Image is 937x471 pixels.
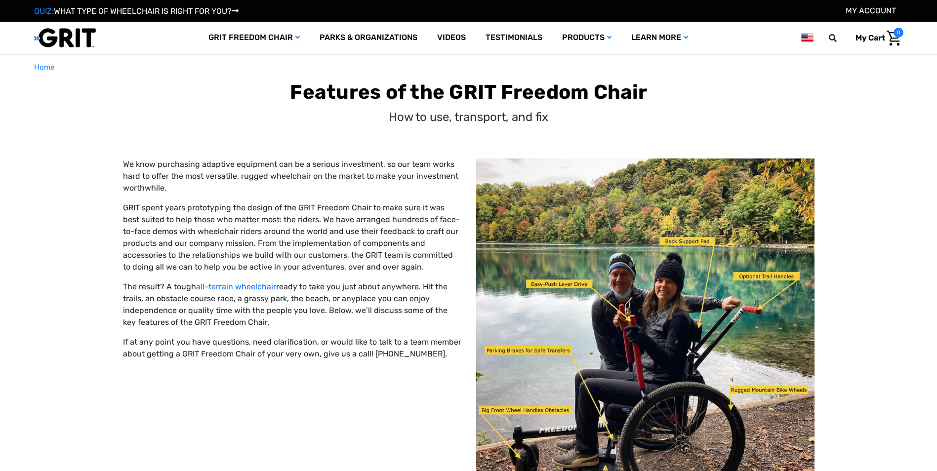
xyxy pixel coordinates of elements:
a: Learn More [621,22,698,54]
p: GRIT spent years prototyping the design of the GRIT Freedom Chair to make sure it was best suited... [123,202,461,273]
a: QUIZ:WHAT TYPE OF WHEELCHAIR IS RIGHT FOR YOU? [34,6,239,16]
img: Cart [887,31,901,46]
span: QUIZ: [34,6,54,16]
p: If at any point you have questions, need clarification, or would like to talk to a team member ab... [123,336,461,360]
a: GRIT Freedom Chair [199,22,310,54]
a: Home [34,62,54,73]
span: Home [34,63,54,72]
span: 0 [894,28,903,38]
a: Account [846,6,896,15]
a: Videos [427,22,476,54]
nav: Breadcrumb [34,62,903,73]
a: Cart with 0 items [848,28,903,48]
b: Features of the GRIT Freedom Chair [290,80,647,104]
p: How to use, transport, and fix [389,108,548,126]
span: My Cart [856,33,885,42]
input: Search [833,28,848,48]
a: all-terrain wheelchair [196,282,276,291]
img: GRIT All-Terrain Wheelchair and Mobility Equipment [34,28,96,48]
a: Testimonials [476,22,552,54]
p: We know purchasing adaptive equipment can be a serious investment, so our team works hard to offe... [123,158,461,194]
img: us.png [801,32,813,44]
a: Parks & Organizations [310,22,427,54]
a: Products [552,22,621,54]
p: The result? A tough ready to take you just about anywhere. Hit the trails, an obstacle course rac... [123,281,461,328]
